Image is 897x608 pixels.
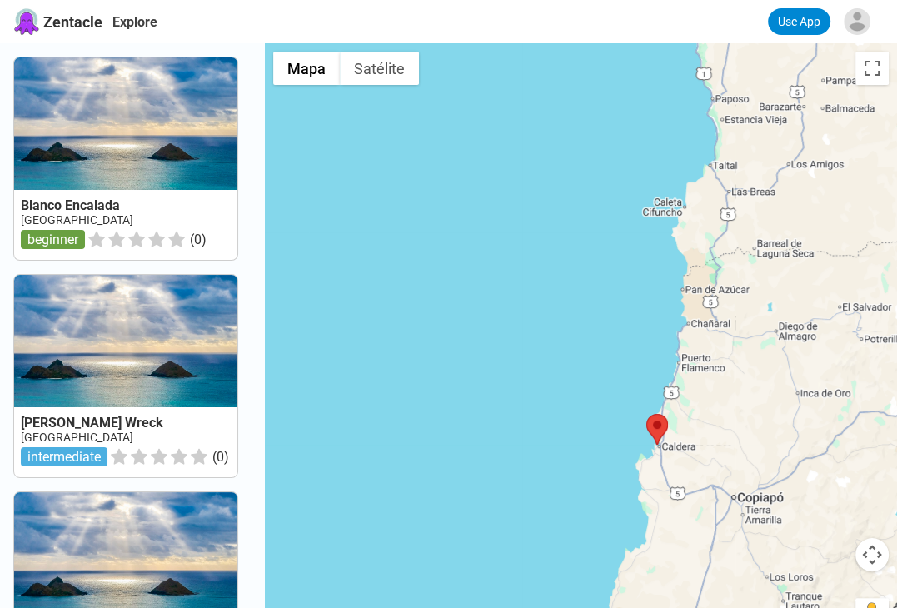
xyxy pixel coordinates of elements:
[13,8,40,35] img: Zentacle logo
[112,14,157,30] a: Explore
[13,8,102,35] a: Zentacle logoZentacle
[21,431,133,444] a: [GEOGRAPHIC_DATA]
[21,213,133,227] a: [GEOGRAPHIC_DATA]
[273,52,340,85] button: Muestra el callejero
[855,52,889,85] button: Cambiar a la vista en pantalla completa
[340,52,419,85] button: Muestra las imágenes de satélite
[855,538,889,571] button: Controles de visualización del mapa
[768,8,830,35] a: Use App
[43,13,102,31] span: Zentacle
[837,2,884,42] button: Alexander Tonon
[844,8,870,35] img: Alexander Tonon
